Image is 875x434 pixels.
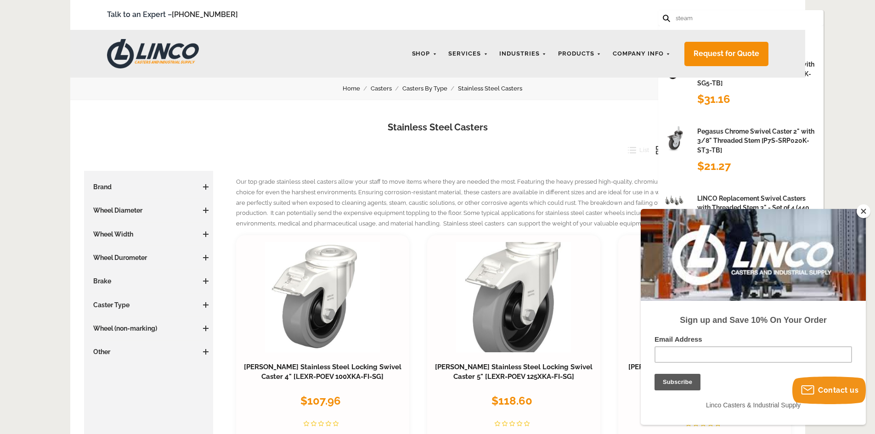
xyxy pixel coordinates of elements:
[371,84,402,94] a: Casters
[697,127,817,155] h1: Pegasus Chrome Swivel Caster 2" with 3/8" Threaded Stem [P7S-SRP020K-ST3-TB]
[675,10,756,26] input: Search
[764,8,768,15] span: 0
[495,45,551,63] a: Industries
[697,159,731,173] span: $21.27
[244,363,401,381] a: [PERSON_NAME] Stainless Steel Locking Swivel Caster 4" [LEXR-POEV 100XKA-FI-SG]
[792,377,866,404] button: Contact us
[658,51,824,118] a: Pegasus Chrome Swivel Caster 3" with 7/16" Grip Ring Stem [P7S-SRP030K-SG5-TB] Pegasus Chrome Swi...
[628,363,781,381] a: [PERSON_NAME] Stainless Steel Swivel Caster 4" [LEXR-POEV 100XKA-SG]
[14,126,211,137] label: Email Address
[402,84,458,94] a: Casters By Type
[857,204,870,218] button: Close
[658,118,824,185] a: Pegasus Chrome Swivel Caster 2" with 3/8" Threaded Stem [P7S-SRP020K-ST3-TB] Pegasus Chrome Swive...
[343,84,371,94] a: Home
[697,92,730,106] span: $31.16
[608,45,675,63] a: Company Info
[658,26,824,51] div: Product Results
[553,45,606,63] a: Products
[236,177,791,229] p: Our top grade stainless steel casters allow your staff to move items where they are needed the mo...
[89,324,209,333] h3: Wheel (non-marking)
[89,230,209,239] h3: Wheel Width
[107,9,238,21] span: Talk to an Expert –
[65,192,160,200] span: Linco Casters & Industrial Supply
[697,194,817,222] h1: LINCO Replacement Swivel Casters with Threaded Stem 3" - Set of 4 (440 LBS Cap Combined)
[89,206,209,215] h3: Wheel Diameter
[444,45,492,63] a: Services
[658,185,824,252] a: LINCO Replacement Swivel Casters with Threaded Stem 3" - Set of 4 (440 LBS Cap Combined) LINCO Re...
[84,121,791,134] h1: Stainless Steel Casters
[300,394,341,407] span: $107.96
[89,253,209,262] h3: Wheel Durometer
[755,9,768,21] a: 0
[684,42,768,66] a: Request for Quote
[649,143,679,157] button: Grid
[89,276,209,286] h3: Brake
[407,45,442,63] a: Shop
[818,386,858,395] span: Contact us
[39,107,186,116] strong: Sign up and Save 10% On Your Order
[458,84,533,94] a: Stainless Steel Casters
[89,300,209,310] h3: Caster Type
[435,363,593,381] a: [PERSON_NAME] Stainless Steel Locking Swivel Caster 5" [LEXR-POEV 125XKA-FI-SG]
[14,165,60,181] input: Subscribe
[107,39,199,68] img: LINCO CASTERS & INDUSTRIAL SUPPLY
[172,10,238,19] a: [PHONE_NUMBER]
[89,182,209,192] h3: Brand
[621,143,649,157] button: List
[491,394,532,407] span: $118.60
[89,347,209,356] h3: Other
